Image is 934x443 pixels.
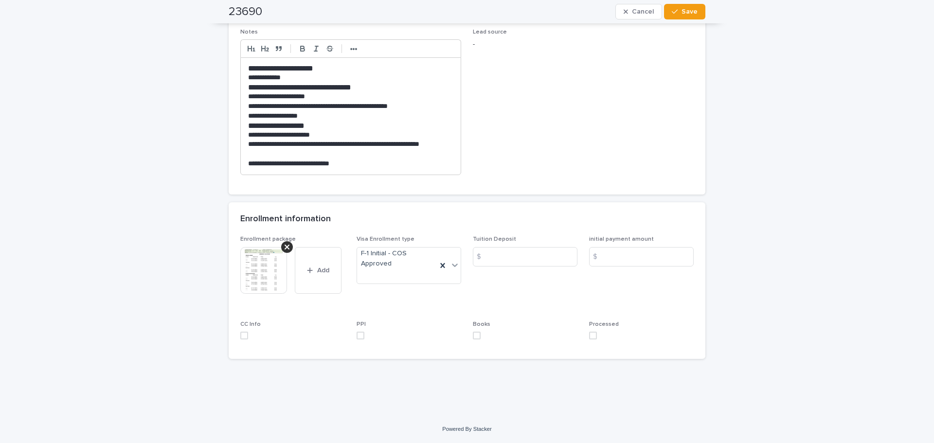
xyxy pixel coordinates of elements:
span: Processed [589,321,619,327]
span: Lead source [473,29,507,35]
span: CC Info [240,321,261,327]
span: Books [473,321,490,327]
span: PPI [357,321,366,327]
button: ••• [347,43,360,54]
span: Notes [240,29,258,35]
span: initial payment amount [589,236,654,242]
span: Tuition Deposit [473,236,516,242]
button: Add [295,247,341,294]
span: Add [317,267,329,274]
span: Save [682,8,698,15]
h2: 23690 [229,5,262,19]
div: $ [589,247,609,266]
span: F-1 Initial - COS Approved [361,248,433,269]
p: - [473,39,694,50]
h2: Enrollment information [240,214,331,225]
span: Cancel [632,8,654,15]
span: Visa Enrollment type [357,236,414,242]
a: Powered By Stacker [442,426,491,432]
span: Enrollment package [240,236,296,242]
strong: ••• [350,45,358,53]
button: Save [664,4,705,19]
div: $ [473,247,492,266]
button: Cancel [615,4,662,19]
